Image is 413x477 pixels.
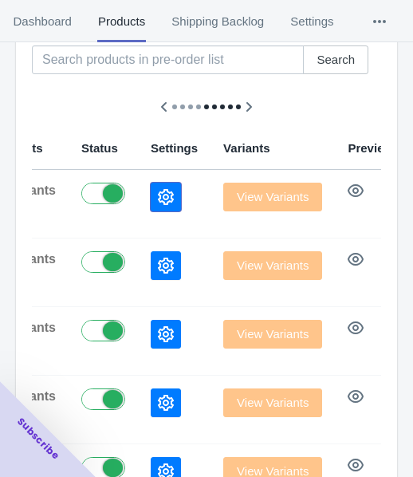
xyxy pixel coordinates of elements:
span: Products [97,1,145,42]
span: Dashboard [13,1,72,42]
button: More tabs [347,1,412,42]
span: Status [81,141,118,155]
span: Variants [223,141,269,155]
input: Search products in pre-order list [32,45,304,74]
span: Settings [151,141,198,155]
button: Scroll table left one column [150,93,179,121]
span: Subscribe [14,415,62,463]
span: Search [317,53,355,66]
span: Shipping Backlog [171,1,265,42]
span: Settings [290,1,334,42]
span: Preview [348,141,393,155]
button: Search [303,45,368,74]
button: Scroll table right one column [234,93,263,121]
